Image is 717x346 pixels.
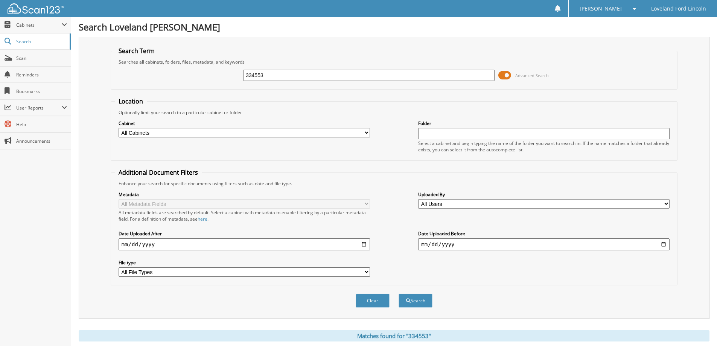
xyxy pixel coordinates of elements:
[115,47,158,55] legend: Search Term
[198,216,207,222] a: here
[115,168,202,177] legend: Additional Document Filters
[418,191,670,198] label: Uploaded By
[16,105,62,111] span: User Reports
[16,121,67,128] span: Help
[651,6,706,11] span: Loveland Ford Lincoln
[16,22,62,28] span: Cabinets
[119,209,370,222] div: All metadata fields are searched by default. Select a cabinet with metadata to enable filtering b...
[515,73,549,78] span: Advanced Search
[16,88,67,95] span: Bookmarks
[16,72,67,78] span: Reminders
[119,238,370,250] input: start
[399,294,432,308] button: Search
[79,330,709,341] div: Matches found for "334553"
[115,180,673,187] div: Enhance your search for specific documents using filters such as date and file type.
[418,230,670,237] label: Date Uploaded Before
[119,230,370,237] label: Date Uploaded After
[115,59,673,65] div: Searches all cabinets, folders, files, metadata, and keywords
[119,191,370,198] label: Metadata
[679,310,717,346] iframe: Chat Widget
[115,109,673,116] div: Optionally limit your search to a particular cabinet or folder
[8,3,64,14] img: scan123-logo-white.svg
[119,120,370,127] label: Cabinet
[16,55,67,61] span: Scan
[418,238,670,250] input: end
[79,21,709,33] h1: Search Loveland [PERSON_NAME]
[580,6,622,11] span: [PERSON_NAME]
[418,140,670,153] div: Select a cabinet and begin typing the name of the folder you want to search in. If the name match...
[356,294,390,308] button: Clear
[418,120,670,127] label: Folder
[119,259,370,266] label: File type
[16,138,67,144] span: Announcements
[16,38,66,45] span: Search
[115,97,147,105] legend: Location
